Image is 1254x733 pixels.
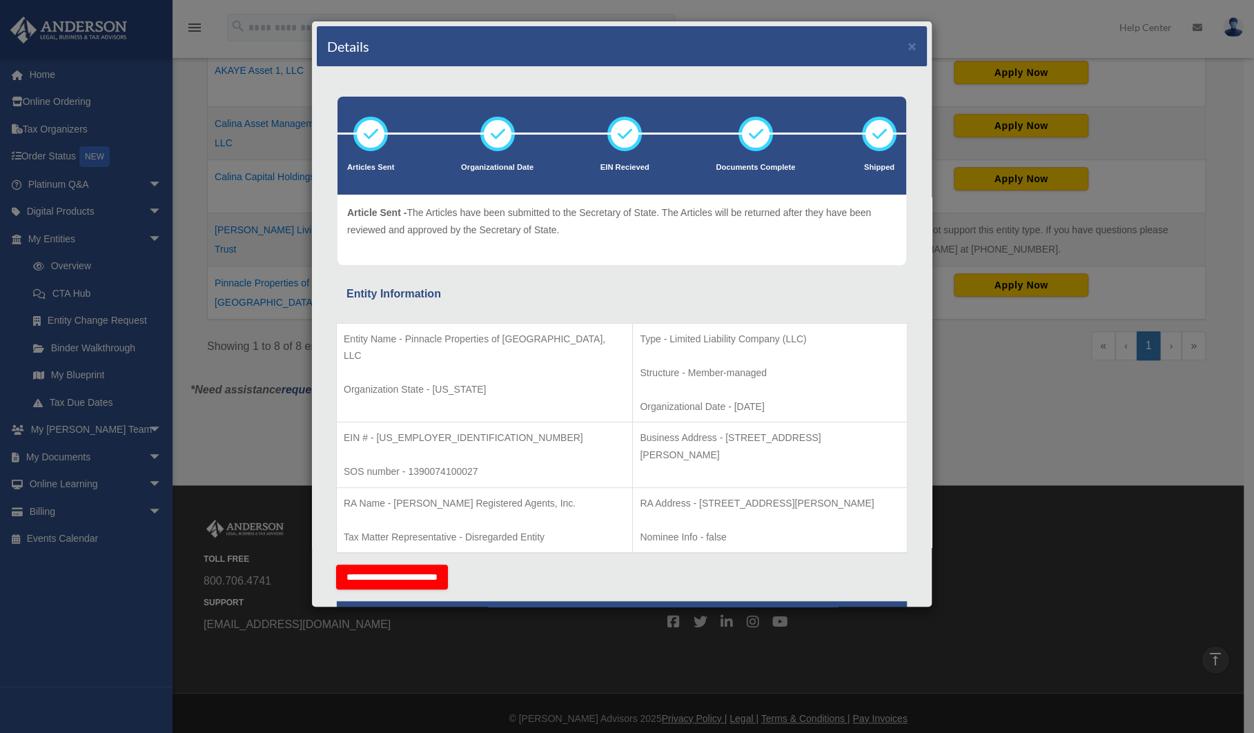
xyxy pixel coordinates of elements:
[344,381,625,398] p: Organization State - [US_STATE]
[640,495,900,512] p: RA Address - [STREET_ADDRESS][PERSON_NAME]
[600,161,649,175] p: EIN Recieved
[344,463,625,480] p: SOS number - 1390074100027
[347,204,897,238] p: The Articles have been submitted to the Secretary of State. The Articles will be returned after t...
[347,161,394,175] p: Articles Sent
[716,161,795,175] p: Documents Complete
[344,429,625,447] p: EIN # - [US_EMPLOYER_IDENTIFICATION_NUMBER]
[640,529,900,546] p: Nominee Info - false
[344,331,625,364] p: Entity Name - Pinnacle Properties of [GEOGRAPHIC_DATA], LLC
[640,364,900,382] p: Structure - Member-managed
[347,207,406,218] span: Article Sent -
[640,429,900,463] p: Business Address - [STREET_ADDRESS][PERSON_NAME]
[461,161,533,175] p: Organizational Date
[337,601,908,635] th: Tax Information
[344,529,625,546] p: Tax Matter Representative - Disregarded Entity
[640,398,900,416] p: Organizational Date - [DATE]
[346,284,897,304] div: Entity Information
[327,37,369,56] h4: Details
[640,331,900,348] p: Type - Limited Liability Company (LLC)
[862,161,897,175] p: Shipped
[908,39,917,53] button: ×
[344,495,625,512] p: RA Name - [PERSON_NAME] Registered Agents, Inc.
